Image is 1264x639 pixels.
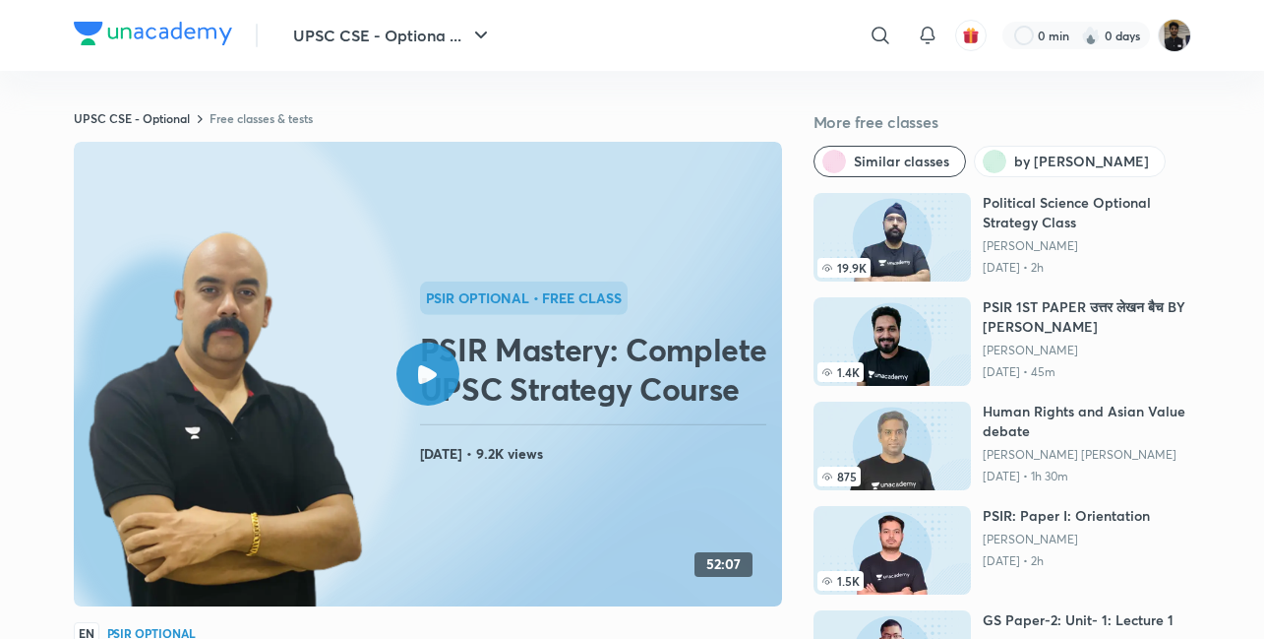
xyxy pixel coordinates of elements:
[817,362,864,382] span: 1.4K
[983,469,1191,484] p: [DATE] • 1h 30m
[854,152,949,171] span: Similar classes
[210,110,313,126] a: Free classes & tests
[983,402,1191,441] h6: Human Rights and Asian Value debate
[974,146,1166,177] button: by Dr Sidharth Arora
[1081,26,1101,45] img: streak
[817,258,871,278] span: 19.9K
[706,556,741,573] h4: 52:07
[983,260,1191,276] p: [DATE] • 2h
[983,447,1191,463] a: [PERSON_NAME] [PERSON_NAME]
[420,330,774,409] h2: PSIR Mastery: Complete UPSC Strategy Course
[983,238,1191,254] a: [PERSON_NAME]
[813,146,966,177] button: Similar classes
[1158,19,1191,52] img: Vivek Vivek
[955,20,987,51] button: avatar
[983,364,1191,380] p: [DATE] • 45m
[817,571,864,591] span: 1.5K
[983,343,1191,358] a: [PERSON_NAME]
[420,441,774,467] h4: [DATE] • 9.2K views
[813,110,1191,134] h5: More free classes
[74,22,232,50] a: Company Logo
[983,297,1191,337] h6: PSIR 1ST PAPER उत्तर लेखन बैच BY [PERSON_NAME]
[74,22,232,45] img: Company Logo
[74,110,190,126] a: UPSC CSE - Optional
[817,467,861,486] span: 875
[962,27,980,44] img: avatar
[281,16,505,55] button: UPSC CSE - Optiona ...
[983,532,1150,547] a: [PERSON_NAME]
[1014,152,1149,171] span: by Dr Sidharth Arora
[983,553,1150,569] p: [DATE] • 2h
[107,627,196,639] h4: PSIR Optional
[983,506,1150,526] h6: PSIR: Paper I: Orientation
[983,610,1174,630] h6: GS Paper-2: Unit- 1: Lecture 1
[983,193,1191,232] h6: Political Science Optional Strategy Class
